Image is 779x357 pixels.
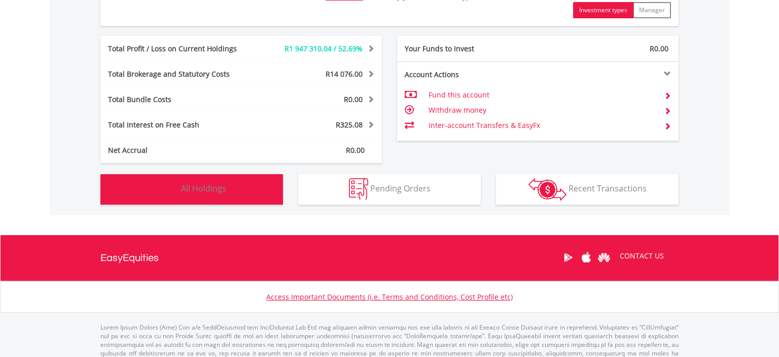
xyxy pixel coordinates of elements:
[429,103,656,118] td: Withdraw money
[528,178,566,201] img: transactions-zar-wht.png
[429,118,656,133] td: Inter-account Transfers & EasyFx
[370,183,431,194] span: Pending Orders
[595,242,613,273] a: Huawei
[298,174,481,205] button: Pending Orders
[496,174,679,205] button: Recent Transactions
[344,94,363,104] span: R0.00
[157,178,179,200] img: holdings-wht.png
[349,178,368,200] img: pending_instructions-wht.png
[100,69,265,79] div: Total Brokerage and Statutory Costs
[326,69,363,79] span: R14 076.00
[613,242,671,270] a: CONTACT US
[559,242,577,273] a: Google Play
[569,183,647,194] span: Recent Transactions
[429,87,656,103] td: Fund this account
[181,183,226,194] span: All Holdings
[100,94,265,105] div: Total Bundle Costs
[573,2,633,18] button: Investment types
[100,235,159,281] a: EasyEquities
[577,242,595,273] a: Apple
[100,174,283,205] button: All Holdings
[650,44,668,53] span: R0.00
[285,44,363,53] span: R1 947 310.04 / 52.69%
[346,145,365,155] span: R0.00
[397,44,538,54] div: Your Funds to Invest
[266,292,513,302] a: Access Important Documents (i.e. Terms and Conditions, Cost Profile etc)
[100,145,265,155] div: Net Accrual
[336,120,363,129] span: R325.08
[397,70,538,80] div: Account Actions
[100,120,265,130] div: Total Interest on Free Cash
[100,44,265,54] div: Total Profit / Loss on Current Holdings
[633,2,671,18] button: Manager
